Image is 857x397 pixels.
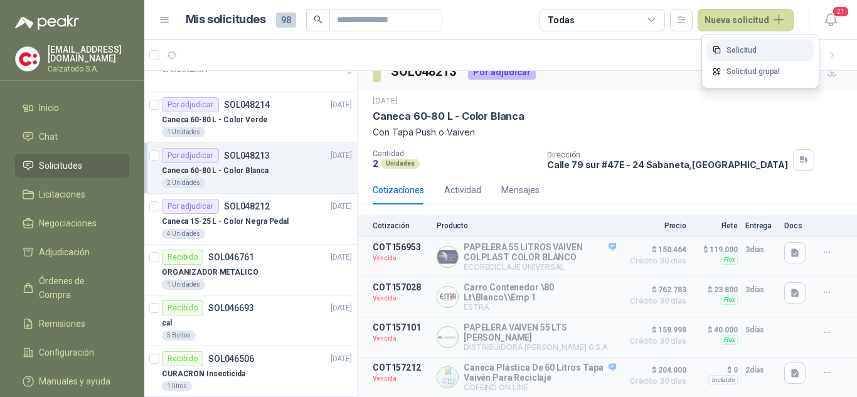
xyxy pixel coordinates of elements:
[437,287,458,307] img: Company Logo
[162,127,205,137] div: 1 Unidades
[547,151,788,159] p: Dirección
[144,143,357,194] a: Por adjudicarSOL048213[DATE] Caneca 60-80 L - Color Blanca2 Unidades
[15,211,129,235] a: Negociaciones
[373,242,429,252] p: COT156953
[391,62,458,82] h3: SOL048213
[373,158,378,169] p: 2
[745,242,777,257] p: 3 días
[224,151,270,160] p: SOL048213
[444,183,481,197] div: Actividad
[707,61,814,83] a: Solicitud grupal
[39,188,85,201] span: Licitaciones
[832,6,849,18] span: 21
[276,13,296,28] span: 98
[437,221,616,230] p: Producto
[819,9,842,31] button: 21
[548,13,574,27] div: Todas
[624,322,686,337] span: $ 159.998
[208,354,254,363] p: SOL046506
[624,257,686,265] span: Crédito 30 días
[144,92,357,143] a: Por adjudicarSOL048214[DATE] Caneca 60-80 L - Color Verde1 Unidades
[373,252,429,265] p: Vencida
[624,378,686,385] span: Crédito 30 días
[162,317,172,329] p: cal
[720,335,738,345] div: Flex
[501,183,540,197] div: Mensajes
[208,253,254,262] p: SOL046761
[144,295,357,346] a: RecibidoSOL046693[DATE] cal5 Bultos
[15,369,129,393] a: Manuales y ayuda
[694,221,738,230] p: Flete
[373,183,424,197] div: Cotizaciones
[331,251,352,263] p: [DATE]
[720,255,738,265] div: Flex
[331,353,352,365] p: [DATE]
[48,45,129,63] p: [EMAIL_ADDRESS][DOMAIN_NAME]
[144,245,357,295] a: RecibidoSOL046761[DATE] ORGANIZADOR METALICO1 Unidades
[437,367,458,388] img: Company Logo
[437,246,458,267] img: Company Logo
[162,199,219,214] div: Por adjudicar
[373,363,429,373] p: COT157212
[373,125,842,139] p: Con Tapa Push o Vaiven
[162,300,203,315] div: Recibido
[745,363,777,378] p: 2 días
[331,150,352,162] p: [DATE]
[15,96,129,120] a: Inicio
[162,216,289,228] p: Caneca 15-25 L - Color Negra Pedal
[39,317,85,331] span: Remisiones
[745,221,777,230] p: Entrega
[331,99,352,111] p: [DATE]
[720,295,738,305] div: Flex
[162,381,192,391] div: 1 litros
[16,47,40,71] img: Company Logo
[373,95,398,107] p: [DATE]
[162,97,219,112] div: Por adjudicar
[698,9,794,31] button: Nueva solicitud
[162,331,196,341] div: 5 Bultos
[745,282,777,297] p: 3 días
[464,242,616,262] p: PAPELERA 55 LITROS VAIVEN COLPLAST COLOR BLANCO
[624,242,686,257] span: $ 150.464
[437,327,458,347] img: Company Logo
[547,159,788,170] p: Calle 79 sur #47E - 24 Sabaneta , [GEOGRAPHIC_DATA]
[162,368,245,380] p: CURACRON Insecticida
[373,332,429,345] p: Vencida
[464,363,616,383] p: Caneca Plástica De 60 Litros Tapa Vaivén Para Reciclaje
[15,269,129,307] a: Órdenes de Compra
[464,262,616,272] p: ECORECICLAJE UNIVERSAL
[162,351,203,366] div: Recibido
[694,242,738,257] p: $ 119.000
[162,165,269,177] p: Caneca 60-80 L - Color Blanca
[694,363,738,378] p: $ 0
[15,341,129,364] a: Configuración
[784,221,809,230] p: Docs
[624,337,686,345] span: Crédito 30 días
[624,297,686,305] span: Crédito 30 días
[186,11,266,29] h1: Mis solicitudes
[39,216,97,230] span: Negociaciones
[464,302,616,312] p: ESTRA
[373,110,524,123] p: Caneca 60-80 L - Color Blanca
[331,302,352,314] p: [DATE]
[144,346,357,397] a: RecibidoSOL046506[DATE] CURACRON Insecticida1 litros
[15,312,129,336] a: Remisiones
[162,114,268,126] p: Caneca 60-80 L - Color Verde
[745,322,777,337] p: 5 días
[15,183,129,206] a: Licitaciones
[373,322,429,332] p: COT157101
[464,282,616,302] p: Carro Contenedor \80 Lt\Blanco\\Emp 1
[464,342,616,352] p: DISTRIBUIDORA [PERSON_NAME] G S.A
[373,373,429,385] p: Vencida
[15,15,79,30] img: Logo peakr
[39,101,59,115] span: Inicio
[694,282,738,297] p: $ 23.800
[39,130,58,144] span: Chat
[464,383,616,392] p: COFEIND ON LINE
[373,221,429,230] p: Cotización
[48,65,129,73] p: Calzatodo S.A.
[707,40,814,61] a: Solicitud
[15,240,129,264] a: Adjudicación
[224,202,270,211] p: SOL048212
[39,245,90,259] span: Adjudicación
